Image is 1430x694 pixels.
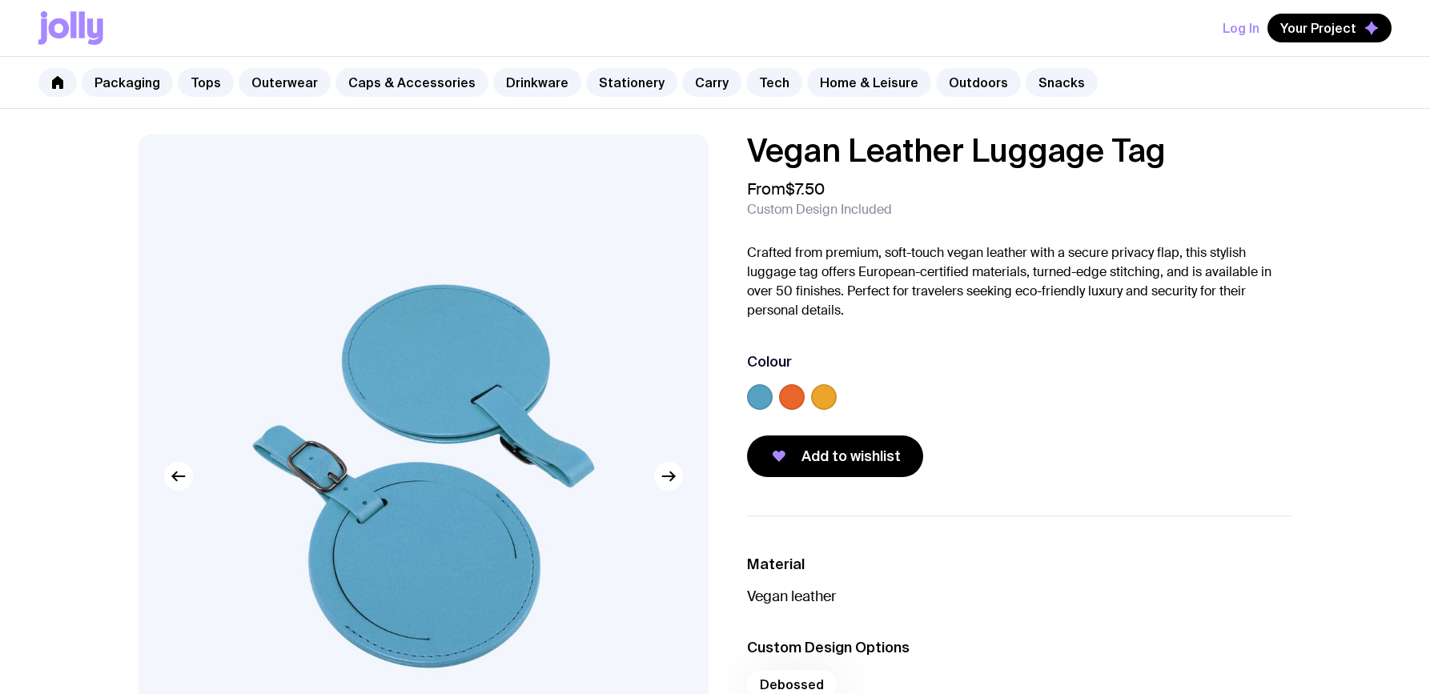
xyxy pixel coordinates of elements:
[785,179,825,199] span: $7.50
[747,134,1291,166] h1: Vegan Leather Luggage Tag
[747,243,1291,320] p: Crafted from premium, soft-touch vegan leather with a secure privacy flap, this stylish luggage t...
[1280,20,1356,36] span: Your Project
[747,202,892,218] span: Custom Design Included
[1267,14,1392,42] button: Your Project
[936,68,1021,97] a: Outdoors
[493,68,581,97] a: Drinkware
[807,68,931,97] a: Home & Leisure
[682,68,741,97] a: Carry
[178,68,234,97] a: Tops
[747,179,825,199] span: From
[747,555,1291,574] h3: Material
[335,68,488,97] a: Caps & Accessories
[747,587,1291,606] p: Vegan leather
[747,352,792,371] h3: Colour
[801,447,901,466] span: Add to wishlist
[1223,14,1259,42] button: Log In
[747,638,1291,657] h3: Custom Design Options
[1026,68,1098,97] a: Snacks
[746,68,802,97] a: Tech
[747,435,923,477] button: Add to wishlist
[586,68,677,97] a: Stationery
[82,68,173,97] a: Packaging
[239,68,331,97] a: Outerwear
